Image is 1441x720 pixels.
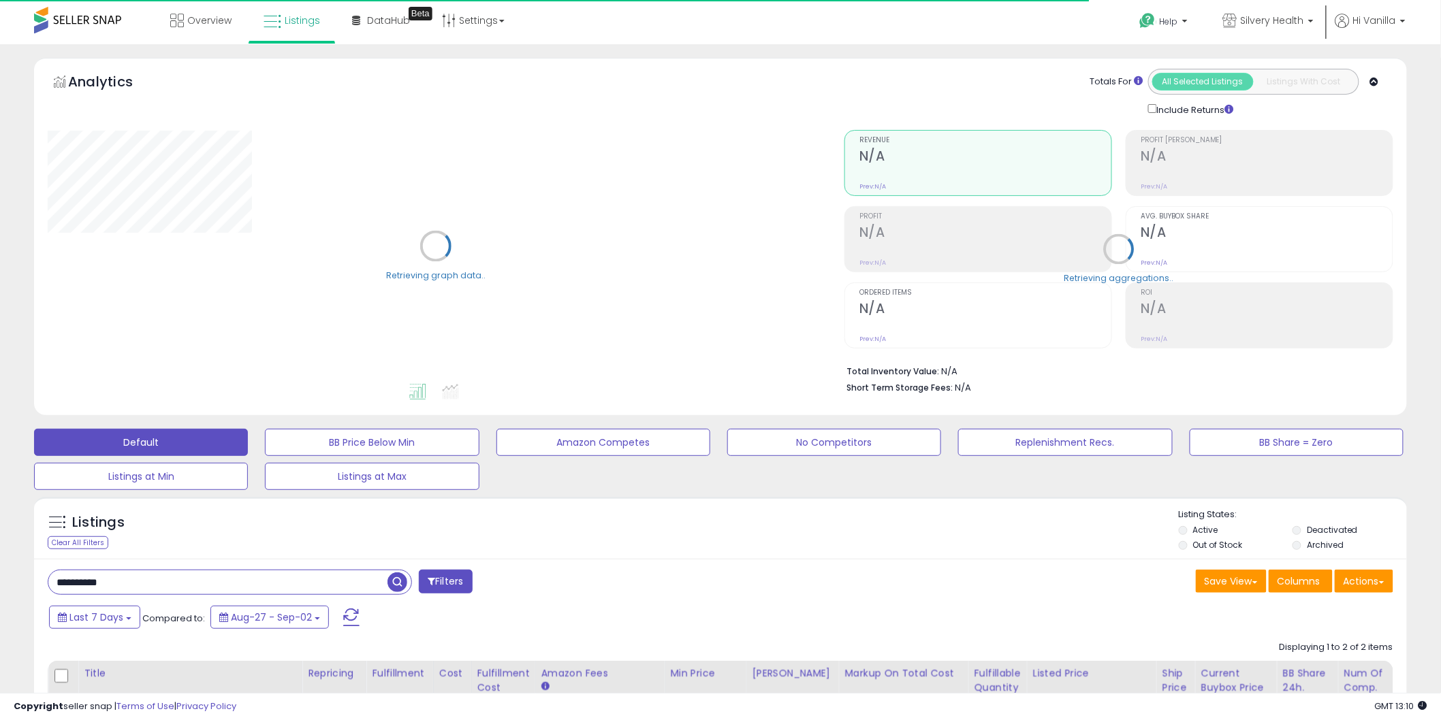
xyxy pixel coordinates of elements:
[1344,666,1394,695] div: Num of Comp.
[49,606,140,629] button: Last 7 Days
[1335,570,1393,593] button: Actions
[372,666,427,681] div: Fulfillment
[958,429,1172,456] button: Replenishment Recs.
[231,610,312,624] span: Aug-27 - Sep-02
[72,513,125,532] h5: Listings
[1193,539,1243,551] label: Out of Stock
[1196,570,1267,593] button: Save View
[1139,12,1156,29] i: Get Help
[1241,14,1304,27] span: Silvery Health
[839,661,968,715] th: The percentage added to the cost of goods (COGS) that forms the calculator for Min & Max prices.
[1253,73,1355,91] button: Listings With Cost
[1033,666,1151,681] div: Listed Price
[1201,666,1271,695] div: Current Buybox Price
[84,666,296,681] div: Title
[1307,524,1358,536] label: Deactivated
[1129,2,1201,44] a: Help
[1090,76,1143,88] div: Totals For
[116,700,174,713] a: Terms of Use
[477,666,530,695] div: Fulfillment Cost
[14,700,63,713] strong: Copyright
[496,429,710,456] button: Amazon Competes
[265,429,479,456] button: BB Price Below Min
[48,536,108,549] div: Clear All Filters
[1190,429,1404,456] button: BB Share = Zero
[176,700,236,713] a: Privacy Policy
[753,666,834,681] div: [PERSON_NAME]
[308,666,360,681] div: Repricing
[187,14,232,27] span: Overview
[386,269,486,282] div: Retrieving graph data..
[1193,524,1218,536] label: Active
[1064,272,1174,284] div: Retrieving aggregations..
[265,463,479,490] button: Listings at Max
[1138,101,1250,116] div: Include Returns
[845,666,963,681] div: Markup on Total Cost
[1160,16,1178,27] span: Help
[1335,14,1406,44] a: Hi Vanilla
[541,681,550,693] small: Amazon Fees.
[1278,574,1320,588] span: Columns
[210,606,329,629] button: Aug-27 - Sep-02
[367,14,410,27] span: DataHub
[34,463,248,490] button: Listings at Min
[1375,700,1427,713] span: 2025-09-10 13:10 GMT
[142,612,205,625] span: Compared to:
[1179,508,1407,521] p: Listing States:
[285,14,320,27] span: Listings
[541,666,659,681] div: Amazon Fees
[1280,641,1393,654] div: Displaying 1 to 2 of 2 items
[1283,666,1333,695] div: BB Share 24h.
[68,72,159,95] h5: Analytics
[1307,539,1344,551] label: Archived
[439,666,466,681] div: Cost
[727,429,941,456] button: No Competitors
[975,666,1022,695] div: Fulfillable Quantity
[1269,570,1333,593] button: Columns
[69,610,123,624] span: Last 7 Days
[671,666,741,681] div: Min Price
[14,700,236,713] div: seller snap | |
[1353,14,1396,27] span: Hi Vanilla
[34,429,248,456] button: Default
[1162,666,1190,695] div: Ship Price
[419,570,472,593] button: Filters
[409,7,432,20] div: Tooltip anchor
[1152,73,1254,91] button: All Selected Listings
